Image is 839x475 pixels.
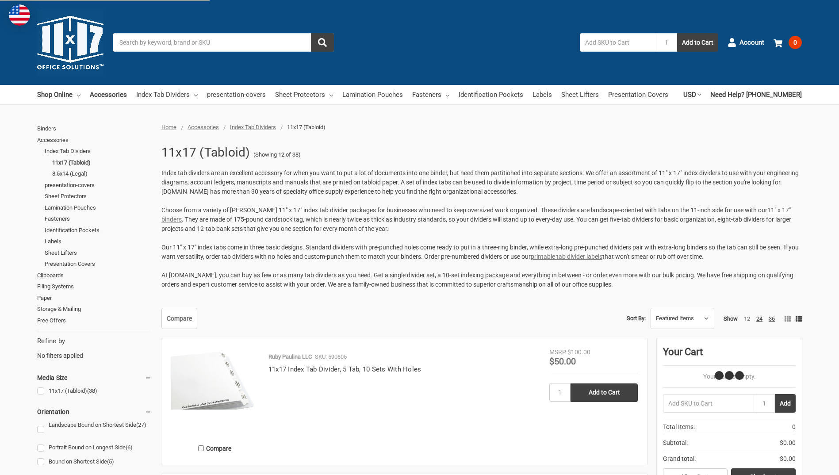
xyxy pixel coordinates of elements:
[663,345,796,366] div: Your Cart
[37,9,103,76] img: 11x17.com
[459,85,523,104] a: Identification Pockets
[37,303,152,315] a: Storage & Mailing
[253,150,301,159] span: (Showing 12 of 38)
[161,243,802,261] p: Our 11" x 17" index tabs come in three basic designs. Standard dividers with pre-punched holes co...
[161,141,250,164] h1: 11x17 (Tabloid)
[113,33,334,52] input: Search by keyword, brand or SKU
[789,36,802,49] span: 0
[663,372,796,381] p: Your Cart Is Empty.
[287,124,326,130] span: 11x17 (Tabloid)
[45,202,152,214] a: Lamination Pouches
[663,394,754,413] input: Add SKU to Cart
[769,315,775,322] a: 36
[45,146,152,157] a: Index Tab Dividers
[412,85,449,104] a: Fasteners
[567,349,590,356] span: $100.00
[161,308,197,329] a: Compare
[90,85,127,104] a: Accessories
[52,168,152,180] a: 8.5x14 (Legal)
[37,336,152,346] h5: Refine by
[774,31,802,54] a: 0
[171,348,259,409] img: 11x17 Index Tab Divider, 5 Tab, 10 Sets With Holes
[549,348,566,357] div: MSRP
[775,394,796,413] button: Add
[37,336,152,360] div: No filters applied
[161,206,802,234] p: Choose from a variety of [PERSON_NAME] 11" x 17" index tab divider packages for businesses who ne...
[677,33,718,52] button: Add to Cart
[45,213,152,225] a: Fasteners
[45,191,152,202] a: Sheet Protectors
[268,365,421,373] a: 11x17 Index Tab Divider, 5 Tab, 10 Sets With Holes
[161,124,176,130] a: Home
[45,247,152,259] a: Sheet Lifters
[37,123,152,134] a: Binders
[207,85,266,104] a: presentation-covers
[710,85,802,104] a: Need Help? [PHONE_NUMBER]
[739,38,764,48] span: Account
[45,258,152,270] a: Presentation Covers
[136,85,198,104] a: Index Tab Dividers
[45,180,152,191] a: presentation-covers
[9,4,30,26] img: duty and tax information for United States
[37,134,152,146] a: Accessories
[126,444,133,451] span: (6)
[161,169,802,196] p: Index tab dividers are an excellent accessory for when you want to put a lot of documents into on...
[315,352,347,361] p: SKU: 590805
[188,124,219,130] a: Accessories
[533,85,552,104] a: Labels
[756,315,762,322] a: 24
[161,271,802,289] p: At [DOMAIN_NAME], you can buy as few or as many tab dividers as you need. Get a single divider se...
[136,421,146,428] span: (27)
[107,458,114,465] span: (5)
[37,85,80,104] a: Shop Online
[571,383,638,402] input: Add to Cart
[37,406,152,417] h5: Orientation
[45,225,152,236] a: Identification Pockets
[171,441,259,456] label: Compare
[37,281,152,292] a: Filing Systems
[724,315,738,322] span: Show
[580,33,656,52] input: Add SKU to Cart
[342,85,403,104] a: Lamination Pouches
[37,315,152,326] a: Free Offers
[37,372,152,383] h5: Media Size
[198,445,204,451] input: Compare
[728,31,764,54] a: Account
[37,419,152,440] a: Landscape Bound on Shortest Side
[744,315,750,322] a: 12
[37,292,152,304] a: Paper
[171,348,259,436] a: 11x17 Index Tab Divider, 5 Tab, 10 Sets With Holes
[37,270,152,281] a: Clipboards
[87,387,97,394] span: (38)
[531,253,602,260] a: printable tab divider labels
[275,85,333,104] a: Sheet Protectors
[549,356,576,367] span: $50.00
[37,442,152,454] a: Portrait Bound on Longest Side
[608,85,668,104] a: Presentation Covers
[627,312,646,325] label: Sort By:
[561,85,599,104] a: Sheet Lifters
[683,85,701,104] a: USD
[52,157,152,169] a: 11x17 (Tabloid)
[268,352,312,361] p: Ruby Paulina LLC
[45,236,152,247] a: Labels
[37,456,152,468] a: Bound on Shortest Side
[37,385,152,397] a: 11x17 (Tabloid)
[230,124,276,130] a: Index Tab Dividers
